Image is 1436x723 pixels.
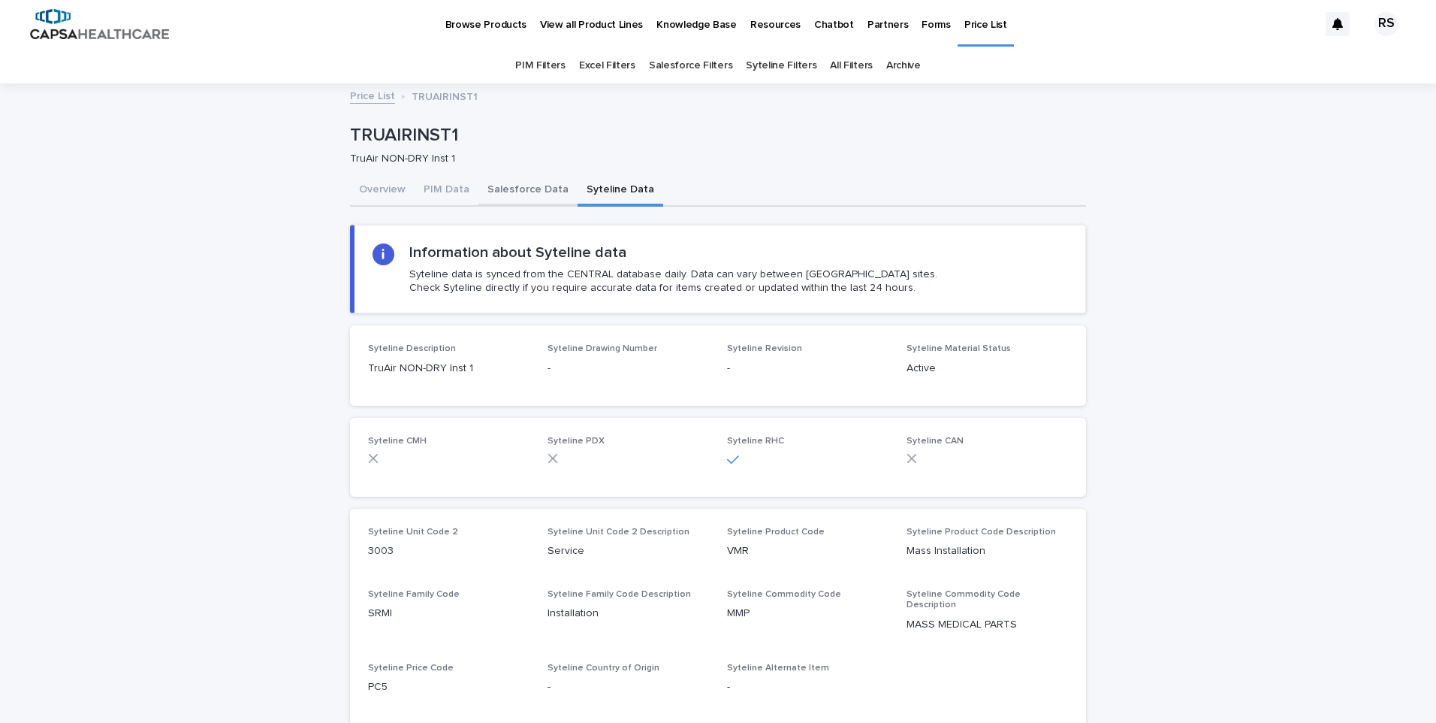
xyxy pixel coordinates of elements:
span: Syteline Product Code [727,528,825,537]
a: Salesforce Filters [649,48,732,83]
button: PIM Data [415,175,478,207]
p: - [548,679,709,695]
p: 3003 [368,543,529,559]
p: SRMI [368,606,529,622]
span: Syteline Alternate Item [727,664,829,673]
a: Archive [886,48,921,83]
p: Service [548,543,709,559]
p: MASS MEDICAL PARTS [907,617,1068,633]
span: Syteline CMH [368,437,427,446]
p: Installation [548,606,709,622]
span: Syteline Family Code Description [548,590,691,599]
span: Syteline Unit Code 2 Description [548,528,689,537]
span: Syteline Unit Code 2 [368,528,458,537]
p: - [727,679,888,695]
a: Syteline Filters [746,48,816,83]
p: Syteline data is synced from the CENTRAL database daily. Data can vary between [GEOGRAPHIC_DATA] ... [409,268,937,295]
a: PIM Filters [515,48,566,83]
a: Price List [350,86,395,104]
p: VMR [727,543,888,559]
a: All Filters [830,48,873,83]
span: Syteline CAN [907,437,964,446]
div: RS [1374,12,1398,36]
p: - [548,361,709,377]
p: TRUAIRINST1 [412,87,478,104]
span: Syteline Price Code [368,664,454,673]
span: Syteline Commodity Code Description [907,590,1021,610]
span: Syteline Description [368,344,456,353]
button: Salesforce Data [478,175,578,207]
img: B5p4sRfuTuC72oLToeu7 [30,9,169,39]
h2: Information about Syteline data [409,244,626,262]
span: Syteline Product Code Description [907,528,1056,537]
span: Syteline Commodity Code [727,590,841,599]
span: Syteline Drawing Number [548,344,657,353]
p: Mass Installation [907,543,1068,559]
p: TRUAIRINST1 [350,125,1080,147]
p: TruAir NON-DRY Inst 1 [350,153,1074,165]
p: PC5 [368,679,529,695]
p: - [727,361,888,377]
span: Syteline Material Status [907,344,1011,353]
span: Syteline Country of Origin [548,664,659,673]
span: Syteline PDX [548,437,605,446]
button: Syteline Data [578,175,663,207]
span: Syteline Revision [727,344,802,353]
p: TruAir NON-DRY Inst 1 [368,361,529,377]
button: Overview [350,175,415,207]
span: Syteline Family Code [368,590,460,599]
p: MMP [727,606,888,622]
p: Active [907,361,1068,377]
span: Syteline RHC [727,437,784,446]
a: Excel Filters [579,48,635,83]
